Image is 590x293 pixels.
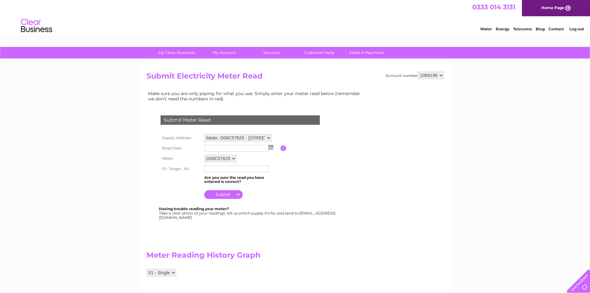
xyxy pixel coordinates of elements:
[269,145,273,150] img: ...
[569,27,584,31] a: Log out
[293,47,345,58] a: Customer Help
[341,47,392,58] a: Make A Payment
[203,174,280,186] td: Are you sure the read you have entered is correct?
[280,145,286,151] input: Information
[159,206,229,211] b: Having trouble reading your meter?
[159,164,203,174] th: 01 - Single - All
[204,190,243,199] input: Submit
[161,115,320,125] div: Submit Meter Read
[159,207,336,220] div: Take a clear photo of your readings, tell us which supply it's for and send to [EMAIL_ADDRESS][DO...
[536,27,545,31] a: Blog
[385,72,444,79] div: Account number
[198,47,250,58] a: My Account
[159,153,203,164] th: Meter
[146,72,444,83] h2: Submit Electricity Meter Read
[513,27,532,31] a: Telecoms
[21,16,52,35] img: logo.png
[146,251,365,263] h2: Meter Reading History Graph
[146,89,365,103] td: Make sure you are only paying for what you use. Simply enter your meter read below (remember we d...
[148,3,443,30] div: Clear Business is a trading name of Verastar Limited (registered in [GEOGRAPHIC_DATA] No. 3667643...
[496,27,509,31] a: Energy
[480,27,492,31] a: Water
[472,3,515,11] a: 0333 014 3131
[151,47,202,58] a: My Clear Business
[159,143,203,153] th: Read Date
[159,133,203,143] th: Supply Address
[246,47,297,58] a: Services
[548,27,564,31] a: Contact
